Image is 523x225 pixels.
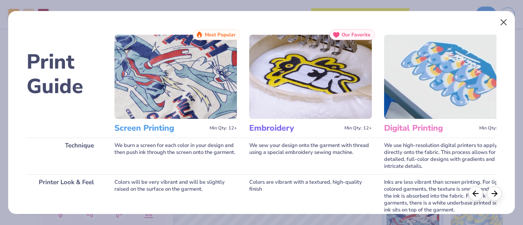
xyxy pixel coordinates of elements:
[344,125,372,131] span: Min Qty: 12+
[249,123,341,134] h3: Embroidery
[114,123,206,134] h3: Screen Printing
[114,138,237,174] div: We burn a screen for each color in your design and then push ink through the screen onto the garm...
[384,123,476,134] h3: Digital Printing
[205,32,236,38] span: Most Popular
[27,50,102,99] h2: Print Guide
[249,138,372,174] div: We sew your design onto the garment with thread using a special embroidery sewing machine.
[27,174,102,218] div: Printer Look & Feel
[342,32,371,38] span: Our Favorite
[249,174,372,218] div: Colors are vibrant with a textured, high-quality finish
[249,35,372,119] img: Embroidery
[114,35,237,119] img: Screen Printing
[479,125,507,131] span: Min Qty: 12+
[114,174,237,218] div: Colors will be very vibrant and will be slightly raised on the surface on the garment.
[210,125,237,131] span: Min Qty: 12+
[496,15,512,30] button: Close
[384,35,507,119] img: Digital Printing
[27,138,102,174] div: Technique
[384,138,507,174] div: We use high-resolution digital printers to apply ink directly onto the fabric. This process allow...
[384,174,507,218] div: Inks are less vibrant than screen printing. For light colored garments, the texture is smooth and...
